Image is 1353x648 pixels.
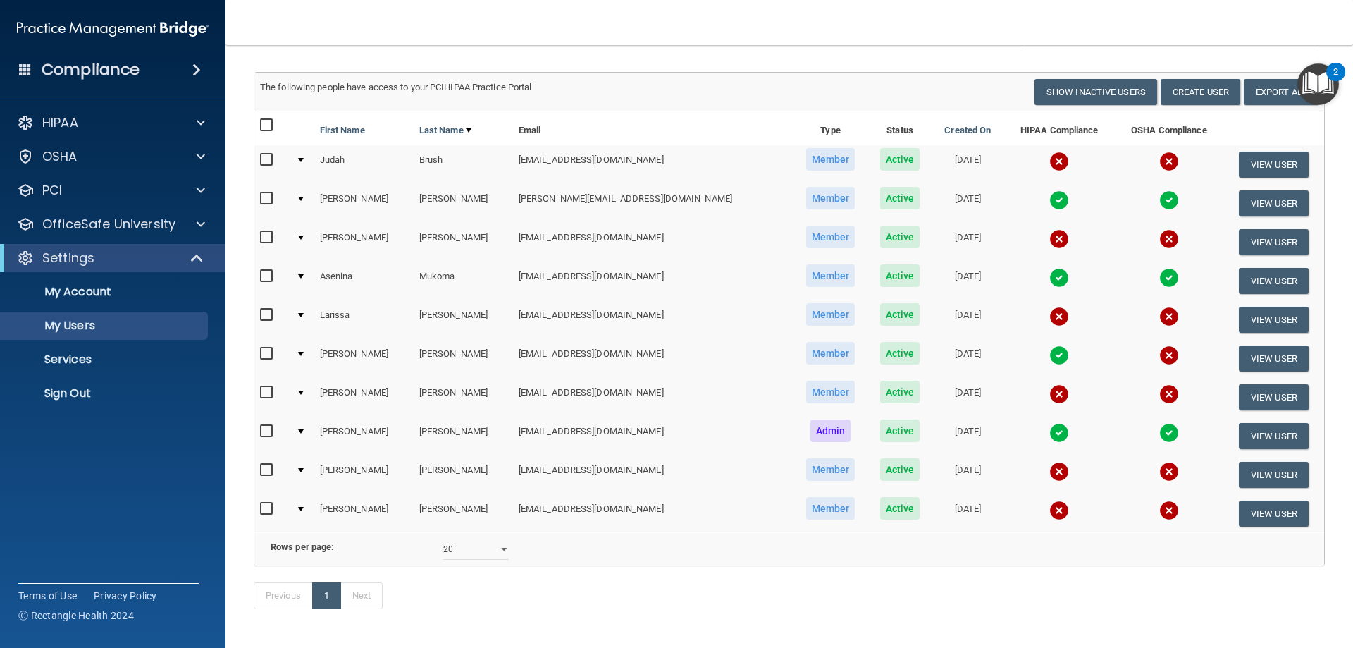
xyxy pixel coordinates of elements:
[513,378,793,417] td: [EMAIL_ADDRESS][DOMAIN_NAME]
[17,15,209,43] img: PMB logo
[1333,72,1338,90] div: 2
[1297,63,1339,105] button: Open Resource Center, 2 new notifications
[932,300,1003,339] td: [DATE]
[314,223,414,262] td: [PERSON_NAME]
[513,339,793,378] td: [EMAIL_ADDRESS][DOMAIN_NAME]
[1159,190,1179,210] img: tick.e7d51cea.svg
[1159,423,1179,443] img: tick.e7d51cea.svg
[17,114,205,131] a: HIPAA
[513,262,793,300] td: [EMAIL_ADDRESS][DOMAIN_NAME]
[806,303,855,326] span: Member
[17,182,205,199] a: PCI
[42,216,175,233] p: OfficeSafe University
[42,250,94,267] p: Settings
[271,542,334,552] b: Rows per page:
[810,420,851,442] span: Admin
[1034,79,1157,105] button: Show Inactive Users
[414,184,513,223] td: [PERSON_NAME]
[806,381,855,403] span: Member
[42,60,140,80] h4: Compliance
[314,378,414,417] td: [PERSON_NAME]
[42,114,78,131] p: HIPAA
[513,417,793,456] td: [EMAIL_ADDRESS][DOMAIN_NAME]
[513,145,793,184] td: [EMAIL_ADDRESS][DOMAIN_NAME]
[932,339,1003,378] td: [DATE]
[932,184,1003,223] td: [DATE]
[880,148,920,171] span: Active
[314,145,414,184] td: Judah
[9,285,202,299] p: My Account
[94,589,157,603] a: Privacy Policy
[1159,501,1179,520] img: cross.ca9f0e7f.svg
[1049,152,1069,171] img: cross.ca9f0e7f.svg
[1239,190,1309,216] button: View User
[312,582,341,609] a: 1
[806,458,855,481] span: Member
[868,111,932,145] th: Status
[513,456,793,494] td: [EMAIL_ADDRESS][DOMAIN_NAME]
[1161,79,1240,105] button: Create User
[513,111,793,145] th: Email
[1159,229,1179,249] img: cross.ca9f0e7f.svg
[17,148,205,165] a: OSHA
[1049,190,1069,210] img: tick.e7d51cea.svg
[806,264,855,287] span: Member
[314,494,414,532] td: [PERSON_NAME]
[932,494,1003,532] td: [DATE]
[314,456,414,494] td: [PERSON_NAME]
[513,494,793,532] td: [EMAIL_ADDRESS][DOMAIN_NAME]
[932,223,1003,262] td: [DATE]
[414,262,513,300] td: Mukoma
[414,339,513,378] td: [PERSON_NAME]
[1049,384,1069,404] img: cross.ca9f0e7f.svg
[1239,501,1309,527] button: View User
[932,262,1003,300] td: [DATE]
[18,609,134,623] span: Ⓒ Rectangle Health 2024
[1049,462,1069,482] img: cross.ca9f0e7f.svg
[314,184,414,223] td: [PERSON_NAME]
[314,300,414,339] td: Larissa
[1159,384,1179,404] img: cross.ca9f0e7f.svg
[880,420,920,442] span: Active
[414,417,513,456] td: [PERSON_NAME]
[1159,268,1179,288] img: tick.e7d51cea.svg
[880,458,920,481] span: Active
[17,216,205,233] a: OfficeSafe University
[1049,307,1069,326] img: cross.ca9f0e7f.svg
[1159,462,1179,482] img: cross.ca9f0e7f.svg
[42,182,62,199] p: PCI
[880,497,920,520] span: Active
[880,342,920,365] span: Active
[880,264,920,287] span: Active
[1049,346,1069,365] img: tick.e7d51cea.svg
[18,589,77,603] a: Terms of Use
[9,319,202,333] p: My Users
[806,226,855,248] span: Member
[944,122,991,139] a: Created On
[414,300,513,339] td: [PERSON_NAME]
[9,353,202,367] p: Services
[806,497,855,520] span: Member
[1049,423,1069,443] img: tick.e7d51cea.svg
[880,303,920,326] span: Active
[254,582,313,609] a: Previous
[414,494,513,532] td: [PERSON_NAME]
[880,226,920,248] span: Active
[1003,111,1115,145] th: HIPAA Compliance
[17,250,204,267] a: Settings
[1239,423,1309,449] button: View User
[1049,229,1069,249] img: cross.ca9f0e7f.svg
[793,111,868,145] th: Type
[42,148,78,165] p: OSHA
[932,417,1003,456] td: [DATE]
[414,456,513,494] td: [PERSON_NAME]
[1239,307,1309,333] button: View User
[1239,462,1309,488] button: View User
[513,300,793,339] td: [EMAIL_ADDRESS][DOMAIN_NAME]
[932,456,1003,494] td: [DATE]
[1239,346,1309,372] button: View User
[414,378,513,417] td: [PERSON_NAME]
[880,187,920,209] span: Active
[1049,268,1069,288] img: tick.e7d51cea.svg
[1239,268,1309,294] button: View User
